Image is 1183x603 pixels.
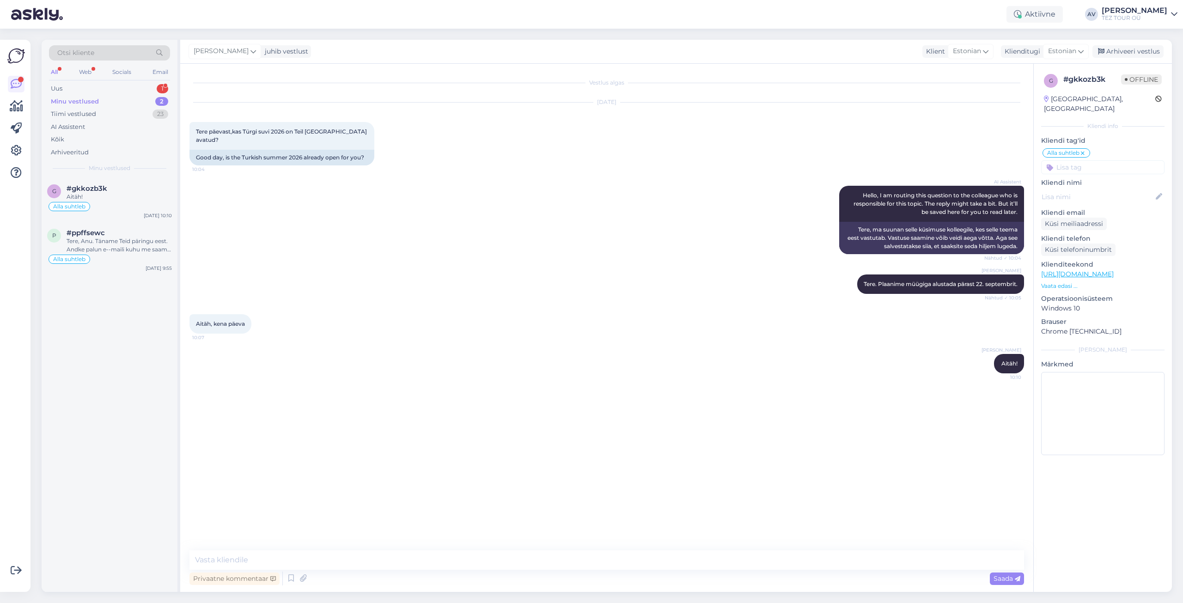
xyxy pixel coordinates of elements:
[1041,260,1165,269] p: Klienditeekond
[1121,74,1162,85] span: Offline
[1049,77,1053,84] span: g
[1042,192,1154,202] input: Lisa nimi
[854,192,1019,215] span: Hello, I am routing this question to the colleague who is responsible for this topic. The reply m...
[953,46,981,56] span: Estonian
[194,46,249,56] span: [PERSON_NAME]
[67,237,172,254] div: Tere, Anu. Täname Teid päringu eest. Andke palun e--maili kuhu me saame edastada pakkumised.
[864,280,1018,287] span: Tere. Plaanime müügiga alustada pärast 22. septembrit.
[144,212,172,219] div: [DATE] 10:10
[1041,244,1116,256] div: Küsi telefoninumbrit
[52,232,56,239] span: p
[196,320,245,327] span: Aitäh, kena päeva
[984,255,1021,262] span: Nähtud ✓ 10:04
[987,374,1021,381] span: 10:10
[7,47,25,65] img: Askly Logo
[53,256,85,262] span: Alla suhtleb
[1041,317,1165,327] p: Brauser
[151,66,170,78] div: Email
[1102,14,1167,22] div: TEZ TOUR OÜ
[110,66,133,78] div: Socials
[189,150,374,165] div: Good day, is the Turkish summer 2026 already open for you?
[1041,208,1165,218] p: Kliendi email
[1041,122,1165,130] div: Kliendi info
[1047,150,1079,156] span: Alla suhtleb
[189,98,1024,106] div: [DATE]
[51,110,96,119] div: Tiimi vestlused
[1041,282,1165,290] p: Vaata edasi ...
[1041,234,1165,244] p: Kliendi telefon
[1041,136,1165,146] p: Kliendi tag'id
[994,574,1020,583] span: Saada
[982,347,1021,353] span: [PERSON_NAME]
[1001,47,1040,56] div: Klienditugi
[1041,218,1107,230] div: Küsi meiliaadressi
[1044,94,1155,114] div: [GEOGRAPHIC_DATA], [GEOGRAPHIC_DATA]
[155,97,168,106] div: 2
[189,79,1024,87] div: Vestlus algas
[67,184,107,193] span: #gkkozb3k
[1102,7,1177,22] a: [PERSON_NAME]TEZ TOUR OÜ
[1041,294,1165,304] p: Operatsioonisüsteem
[67,193,172,201] div: Aitäh!
[53,204,85,209] span: Alla suhtleb
[196,128,368,143] span: Tere päevast,kas Türgi suvi 2026 on Teil [GEOGRAPHIC_DATA] avatud?
[1006,6,1063,23] div: Aktiivne
[67,229,105,237] span: #ppffsewc
[1041,160,1165,174] input: Lisa tag
[1102,7,1167,14] div: [PERSON_NAME]
[192,166,227,173] span: 10:04
[985,294,1021,301] span: Nähtud ✓ 10:05
[146,265,172,272] div: [DATE] 9:55
[922,47,945,56] div: Klient
[839,222,1024,254] div: Tere, ma suunan selle küsimuse kolleegile, kes selle teema eest vastutab. Vastuse saamine võib ve...
[1092,45,1164,58] div: Arhiveeri vestlus
[1041,346,1165,354] div: [PERSON_NAME]
[192,334,227,341] span: 10:07
[1041,304,1165,313] p: Windows 10
[152,110,168,119] div: 23
[1041,327,1165,336] p: Chrome [TECHNICAL_ID]
[51,122,85,132] div: AI Assistent
[157,84,168,93] div: 1
[261,47,308,56] div: juhib vestlust
[1063,74,1121,85] div: # gkkozb3k
[1041,270,1114,278] a: [URL][DOMAIN_NAME]
[49,66,60,78] div: All
[89,164,130,172] span: Minu vestlused
[987,178,1021,185] span: AI Assistent
[51,84,62,93] div: Uus
[57,48,94,58] span: Otsi kliente
[1048,46,1076,56] span: Estonian
[52,188,56,195] span: g
[51,148,89,157] div: Arhiveeritud
[1085,8,1098,21] div: AV
[51,97,99,106] div: Minu vestlused
[1041,359,1165,369] p: Märkmed
[982,267,1021,274] span: [PERSON_NAME]
[1001,360,1018,367] span: Aitäh!
[51,135,64,144] div: Kõik
[189,573,280,585] div: Privaatne kommentaar
[1041,178,1165,188] p: Kliendi nimi
[77,66,93,78] div: Web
